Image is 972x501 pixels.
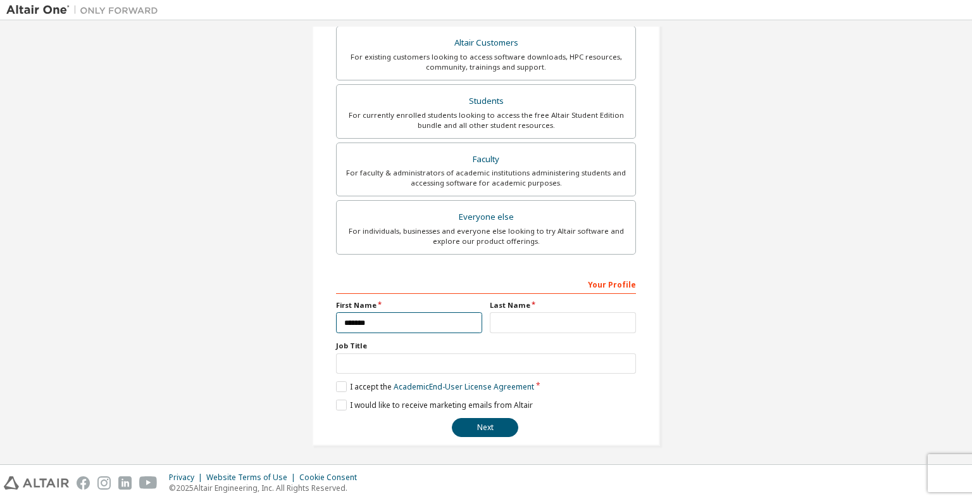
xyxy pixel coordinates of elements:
img: youtube.svg [139,476,158,490]
img: altair_logo.svg [4,476,69,490]
div: For existing customers looking to access software downloads, HPC resources, community, trainings ... [344,52,628,72]
div: Altair Customers [344,34,628,52]
div: Students [344,92,628,110]
button: Next [452,418,518,437]
div: Everyone else [344,208,628,226]
label: I would like to receive marketing emails from Altair [336,400,533,410]
img: instagram.svg [97,476,111,490]
p: © 2025 Altair Engineering, Inc. All Rights Reserved. [169,483,364,493]
div: Privacy [169,472,206,483]
div: Website Terms of Use [206,472,299,483]
label: Job Title [336,341,636,351]
div: For faculty & administrators of academic institutions administering students and accessing softwa... [344,168,628,188]
img: Altair One [6,4,165,16]
div: Faculty [344,151,628,168]
div: For individuals, businesses and everyone else looking to try Altair software and explore our prod... [344,226,628,246]
div: Cookie Consent [299,472,364,483]
div: For currently enrolled students looking to access the free Altair Student Edition bundle and all ... [344,110,628,130]
a: Academic End-User License Agreement [394,381,534,392]
label: Last Name [490,300,636,310]
label: First Name [336,300,482,310]
div: Your Profile [336,274,636,294]
img: linkedin.svg [118,476,132,490]
label: I accept the [336,381,534,392]
img: facebook.svg [77,476,90,490]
